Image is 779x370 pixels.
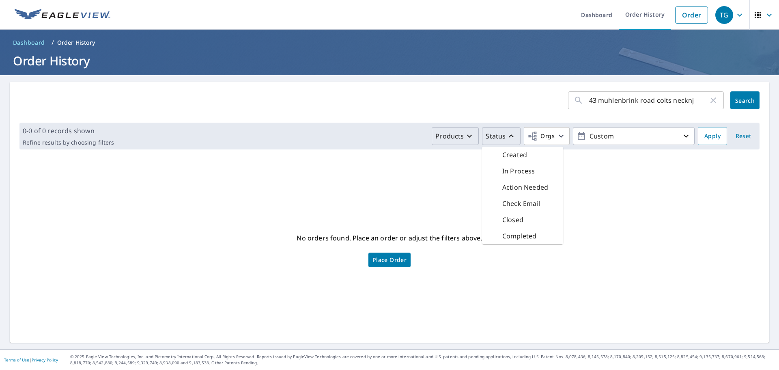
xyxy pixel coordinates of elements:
[70,354,775,366] p: © 2025 Eagle View Technologies, Inc. and Pictometry International Corp. All Rights Reserved. Repo...
[23,139,114,146] p: Refine results by choosing filters
[368,253,411,267] a: Place Order
[502,150,527,160] p: Created
[482,127,521,145] button: Status
[737,97,753,104] span: Search
[524,127,570,145] button: Orgs
[675,6,708,24] a: Order
[589,89,708,112] input: Address, Report #, Claim ID, etc.
[13,39,45,47] span: Dashboard
[502,182,548,192] p: Action Needed
[586,129,681,143] p: Custom
[10,36,769,49] nav: breadcrumb
[372,258,407,262] span: Place Order
[10,52,769,69] h1: Order History
[32,357,58,363] a: Privacy Policy
[10,36,48,49] a: Dashboard
[52,38,54,48] li: /
[698,127,727,145] button: Apply
[482,195,563,212] div: Check Email
[573,127,695,145] button: Custom
[715,6,733,24] div: TG
[482,228,563,244] div: Completed
[482,163,563,179] div: In Process
[4,357,58,362] p: |
[15,9,110,21] img: EV Logo
[482,147,563,163] div: Created
[502,231,536,241] p: Completed
[482,212,563,228] div: Closed
[502,199,540,208] p: Check Email
[297,232,482,245] p: No orders found. Place an order or adjust the filters above.
[23,126,114,136] p: 0-0 of 0 records shown
[502,215,523,225] p: Closed
[482,179,563,195] div: Action Needed
[730,127,756,145] button: Reset
[486,131,506,141] p: Status
[435,131,464,141] p: Products
[704,131,721,141] span: Apply
[432,127,479,145] button: Products
[734,131,753,141] span: Reset
[730,91,760,109] button: Search
[502,166,535,176] p: In Process
[4,357,29,363] a: Terms of Use
[57,39,95,47] p: Order History
[527,131,555,141] span: Orgs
